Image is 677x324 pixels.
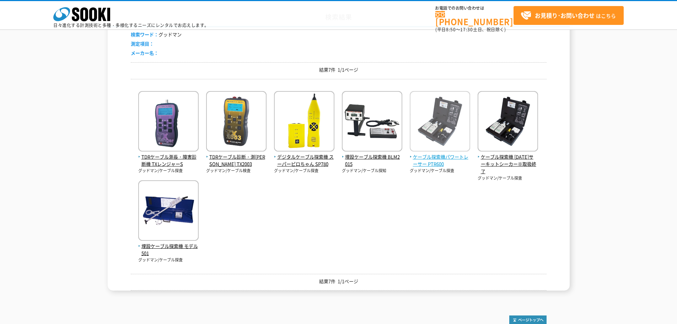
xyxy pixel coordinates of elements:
[535,11,595,20] strong: お見積り･お問い合わせ
[410,168,470,174] p: グッドマン/ケーブル探査
[274,146,334,168] a: デジタルケーブル探索機 スーパーピロちゃん SP780
[206,91,267,153] img: TX2003
[138,257,199,263] p: グッドマン/ケーブル探査
[131,49,158,56] span: メーカー名：
[138,91,199,153] img: TXレンジャーS
[478,175,538,181] p: グッドマン/ケーブル探査
[521,10,616,21] span: はこちら
[206,146,267,168] a: TDRケーブル診断・測[PERSON_NAME] TX2003
[131,66,547,74] p: 結果7件 1/1ページ
[274,168,334,174] p: グッドマン/ケーブル探査
[138,168,199,174] p: グッドマン/ケーブル探査
[274,91,334,153] img: SP780
[446,26,456,33] span: 8:50
[342,146,402,168] a: 埋設ケーブル探索機 BLM2015
[274,153,334,168] span: デジタルケーブル探索機 スーパーピロちゃん SP780
[478,91,538,153] img: 2011サーキットシーカー※取扱終了
[138,146,199,168] a: TDRケーブル測長・障害診断機 TXレンジャーS
[131,278,547,285] p: 結果7件 1/1ページ
[131,31,158,38] span: 検索ワード：
[206,168,267,174] p: グッドマン/ケーブル検査
[478,153,538,175] span: ケーブル探索機 [DATE]サーキットシーカー※取扱終了
[342,153,402,168] span: 埋設ケーブル探索機 BLM2015
[138,235,199,257] a: 埋設ケーブル探索機 モデル501
[342,91,402,153] img: BLM2015
[138,180,199,243] img: モデル501
[206,153,267,168] span: TDRケーブル診断・測[PERSON_NAME] TX2003
[410,153,470,168] span: ケーブル探索機パワートレーサー PTR600
[410,91,470,153] img: PTR600
[53,23,209,27] p: 日々進化する計測技術と多種・多様化するニーズにレンタルでお応えします。
[460,26,473,33] span: 17:30
[138,243,199,257] span: 埋設ケーブル探索機 モデル501
[138,153,199,168] span: TDRケーブル測長・障害診断機 TXレンジャーS
[478,146,538,175] a: ケーブル探索機 [DATE]サーキットシーカー※取扱終了
[514,6,624,25] a: お見積り･お問い合わせはこちら
[131,31,182,38] li: グッドマン
[435,26,506,33] span: (平日 ～ 土日、祝日除く)
[131,40,154,47] span: 測定項目：
[410,146,470,168] a: ケーブル探索機パワートレーサー PTR600
[435,6,514,10] span: お電話でのお問い合わせは
[435,11,514,26] a: [PHONE_NUMBER]
[342,168,402,174] p: グッドマン/ケーブル探知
